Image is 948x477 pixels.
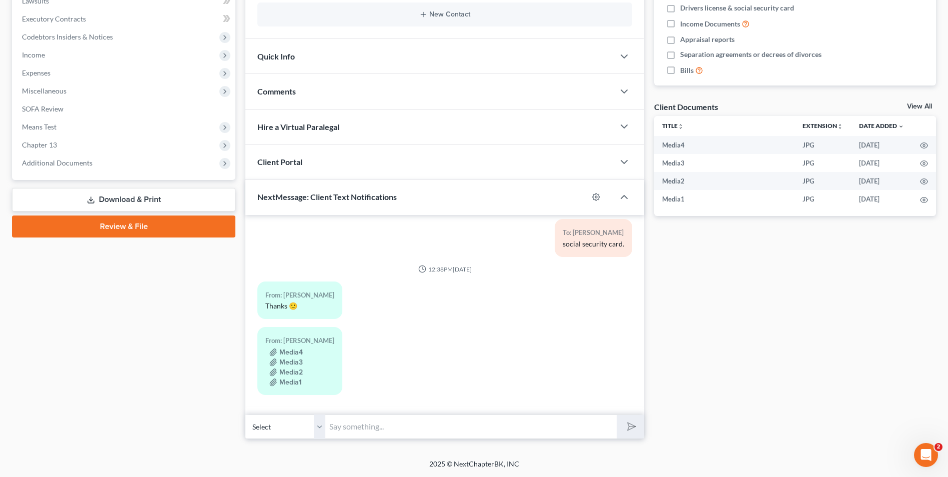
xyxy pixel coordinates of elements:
[325,414,617,439] input: Say something...
[898,123,904,129] i: expand_more
[22,104,63,113] span: SOFA Review
[12,215,235,237] a: Review & File
[563,227,624,238] div: To: [PERSON_NAME]
[851,190,912,208] td: [DATE]
[680,3,794,13] span: Drivers license & social security card
[563,239,624,249] div: social security card.
[22,14,86,23] span: Executory Contracts
[257,265,632,273] div: 12:38PM[DATE]
[22,86,66,95] span: Miscellaneous
[22,158,92,167] span: Additional Documents
[265,289,334,301] div: From: [PERSON_NAME]
[257,86,296,96] span: Comments
[680,65,694,75] span: Bills
[654,172,795,190] td: Media2
[859,122,904,129] a: Date Added expand_more
[269,378,301,386] button: Media1
[189,459,759,477] div: 2025 © NextChapterBK, INC
[654,101,718,112] div: Client Documents
[22,122,56,131] span: Means Test
[680,49,822,59] span: Separation agreements or decrees of divorces
[14,10,235,28] a: Executory Contracts
[269,368,303,376] button: Media2
[257,51,295,61] span: Quick Info
[851,172,912,190] td: [DATE]
[851,136,912,154] td: [DATE]
[22,32,113,41] span: Codebtors Insiders & Notices
[662,122,684,129] a: Titleunfold_more
[935,443,943,451] span: 2
[265,335,334,346] div: From: [PERSON_NAME]
[680,19,740,29] span: Income Documents
[12,188,235,211] a: Download & Print
[795,154,851,172] td: JPG
[265,301,334,311] div: Thanks 🙂
[680,34,735,44] span: Appraisal reports
[795,190,851,208] td: JPG
[22,68,50,77] span: Expenses
[803,122,843,129] a: Extensionunfold_more
[654,136,795,154] td: Media4
[269,358,303,366] button: Media3
[257,122,339,131] span: Hire a Virtual Paralegal
[837,123,843,129] i: unfold_more
[265,10,624,18] button: New Contact
[22,50,45,59] span: Income
[678,123,684,129] i: unfold_more
[269,348,303,356] button: Media4
[795,172,851,190] td: JPG
[654,190,795,208] td: Media1
[654,154,795,172] td: Media3
[257,192,397,201] span: NextMessage: Client Text Notifications
[22,140,57,149] span: Chapter 13
[14,100,235,118] a: SOFA Review
[851,154,912,172] td: [DATE]
[914,443,938,467] iframe: Intercom live chat
[907,103,932,110] a: View All
[795,136,851,154] td: JPG
[257,157,302,166] span: Client Portal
